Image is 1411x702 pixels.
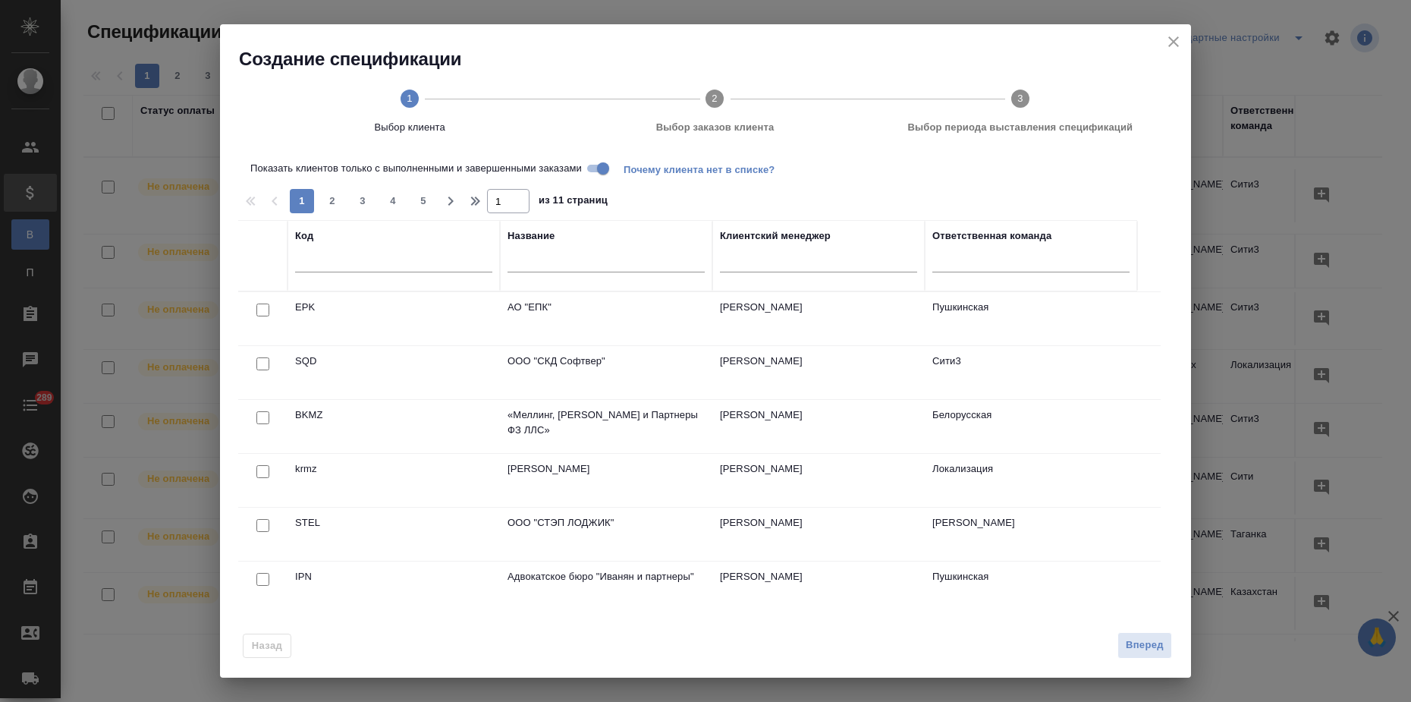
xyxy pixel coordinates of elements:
[295,228,313,244] div: Код
[720,228,831,244] div: Клиентский менеджер
[712,346,925,399] td: [PERSON_NAME]
[925,346,1137,399] td: Сити3
[925,292,1137,345] td: Пушкинская
[407,93,412,104] text: 1
[508,569,705,584] p: Адвокатское бюро "Иванян и партнеры"
[288,562,500,615] td: IPN
[508,228,555,244] div: Название
[925,400,1137,453] td: Белорусская
[263,120,556,135] span: Выбор клиента
[712,400,925,453] td: [PERSON_NAME]
[932,228,1051,244] div: Ответственная команда
[712,292,925,345] td: [PERSON_NAME]
[712,454,925,507] td: [PERSON_NAME]
[1126,637,1164,654] span: Вперед
[288,508,500,561] td: STEL
[1117,632,1172,659] button: Вперед
[925,454,1137,507] td: Локализация
[350,194,375,209] span: 3
[250,161,582,176] span: Показать клиентов только с выполненными и завершенными заказами
[508,354,705,369] p: ООО "СКД Софтвер"
[239,47,1191,71] h2: Создание спецификации
[712,562,925,615] td: [PERSON_NAME]
[288,400,500,453] td: BKMZ
[539,191,608,213] span: из 11 страниц
[288,454,500,507] td: krmz
[1017,93,1023,104] text: 3
[288,346,500,399] td: SQD
[508,461,705,477] p: [PERSON_NAME]
[411,194,435,209] span: 5
[508,515,705,530] p: ООО "СТЭП ЛОДЖИК"
[1162,30,1185,53] button: close
[874,120,1167,135] span: Выбор периода выставления спецификаций
[568,120,861,135] span: Выбор заказов клиента
[925,508,1137,561] td: [PERSON_NAME]
[381,189,405,213] button: 4
[925,562,1137,615] td: Пушкинская
[712,93,718,104] text: 2
[288,292,500,345] td: EPK
[381,194,405,209] span: 4
[411,189,435,213] button: 5
[320,194,344,209] span: 2
[508,408,705,438] p: «Меллинг, [PERSON_NAME] и Партнеры ФЗ ЛЛС»
[712,508,925,561] td: [PERSON_NAME]
[350,189,375,213] button: 3
[624,162,787,175] span: Почему клиента нет в списке?
[508,300,705,315] p: АО "ЕПК"
[320,189,344,213] button: 2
